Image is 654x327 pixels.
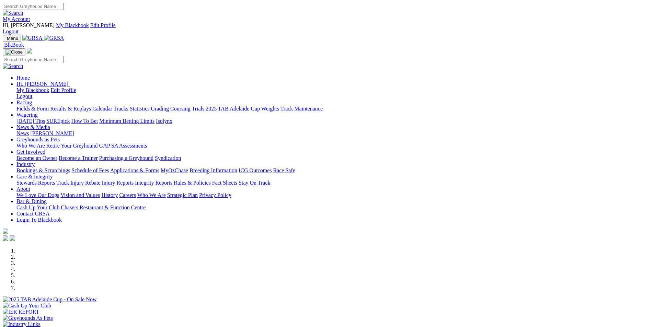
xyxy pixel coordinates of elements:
a: Bookings & Scratchings [16,167,70,173]
div: News & Media [16,130,651,137]
img: Search [3,10,23,16]
a: Isolynx [156,118,172,124]
span: Hi, [PERSON_NAME] [16,81,68,87]
div: Greyhounds as Pets [16,143,651,149]
a: [DATE] Tips [16,118,45,124]
a: Vision and Values [60,192,100,198]
a: MyOzChase [161,167,188,173]
a: GAP SA Assessments [99,143,147,149]
a: Track Maintenance [280,106,323,112]
a: News & Media [16,124,50,130]
img: IER REPORT [3,309,39,315]
a: Wagering [16,112,38,118]
span: Menu [7,36,18,41]
img: twitter.svg [10,235,15,241]
input: Search [3,56,64,63]
a: Logout [3,28,19,34]
img: GRSA [44,35,64,41]
a: Statistics [130,106,150,112]
div: Industry [16,167,651,174]
a: Who We Are [16,143,45,149]
a: Care & Integrity [16,174,53,179]
a: Tracks [114,106,128,112]
a: Industry [16,161,35,167]
a: Get Involved [16,149,45,155]
span: Hi, [PERSON_NAME] [3,22,55,28]
a: Calendar [92,106,112,112]
a: Syndication [155,155,181,161]
a: My Account [3,16,30,22]
a: Bar & Dining [16,198,47,204]
a: Chasers Restaurant & Function Centre [61,205,146,210]
img: GRSA [22,35,43,41]
div: About [16,192,651,198]
a: Injury Reports [102,180,134,186]
a: Cash Up Your Club [16,205,59,210]
a: BlkBook [3,42,24,48]
a: Greyhounds as Pets [16,137,60,142]
button: Toggle navigation [3,48,25,56]
a: Rules & Policies [174,180,211,186]
a: Purchasing a Greyhound [99,155,153,161]
a: About [16,186,30,192]
img: logo-grsa-white.png [3,229,8,234]
a: History [101,192,118,198]
img: Cash Up Your Club [3,303,51,309]
button: Toggle navigation [3,35,21,42]
a: Become an Owner [16,155,57,161]
a: Applications & Forms [110,167,159,173]
a: Track Injury Rebate [56,180,100,186]
a: Stewards Reports [16,180,55,186]
input: Search [3,3,64,10]
a: Logout [16,93,32,99]
a: Hi, [PERSON_NAME] [16,81,70,87]
a: Schedule of Fees [71,167,109,173]
a: Who We Are [137,192,166,198]
div: Get Involved [16,155,651,161]
a: Careers [119,192,136,198]
a: SUREpick [46,118,70,124]
a: Privacy Policy [199,192,231,198]
a: Strategic Plan [167,192,198,198]
div: Wagering [16,118,651,124]
a: Retire Your Greyhound [46,143,98,149]
a: Results & Replays [50,106,91,112]
a: Fields & Form [16,106,49,112]
img: Greyhounds As Pets [3,315,53,321]
a: Breeding Information [190,167,237,173]
a: Race Safe [273,167,295,173]
a: We Love Our Dogs [16,192,59,198]
a: How To Bet [71,118,98,124]
a: My Blackbook [16,87,49,93]
a: Integrity Reports [135,180,172,186]
a: [PERSON_NAME] [30,130,74,136]
a: Minimum Betting Limits [99,118,154,124]
img: logo-grsa-white.png [27,48,32,54]
a: Fact Sheets [212,180,237,186]
a: Edit Profile [51,87,76,93]
div: Bar & Dining [16,205,651,211]
div: Care & Integrity [16,180,651,186]
span: BlkBook [4,42,24,48]
div: Hi, [PERSON_NAME] [16,87,651,100]
a: Home [16,75,30,81]
img: Close [5,49,23,55]
a: ICG Outcomes [239,167,272,173]
img: facebook.svg [3,235,8,241]
img: Search [3,63,23,69]
a: Contact GRSA [16,211,49,217]
a: Trials [192,106,204,112]
img: 2025 TAB Adelaide Cup - On Sale Now [3,296,97,303]
a: Coursing [170,106,191,112]
div: Racing [16,106,651,112]
div: My Account [3,22,651,35]
a: Become a Trainer [59,155,98,161]
a: Login To Blackbook [16,217,62,223]
a: Edit Profile [90,22,116,28]
a: 2025 TAB Adelaide Cup [206,106,260,112]
a: Weights [261,106,279,112]
a: Racing [16,100,32,105]
a: Stay On Track [239,180,270,186]
a: My Blackbook [56,22,89,28]
a: Grading [151,106,169,112]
